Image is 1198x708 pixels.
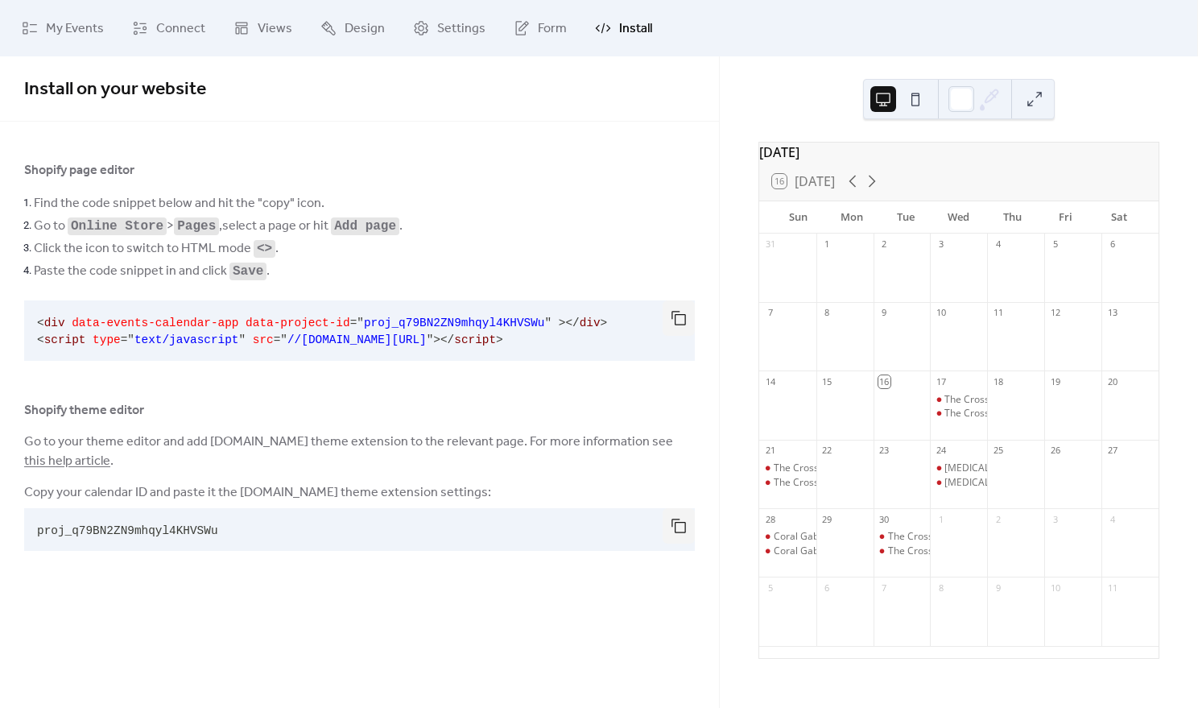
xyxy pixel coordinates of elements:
a: Form [502,6,579,50]
div: Doral BLS [930,462,987,475]
div: 1 [935,513,947,525]
div: 9 [992,582,1004,594]
span: My Events [46,19,104,39]
div: 2 [878,238,890,250]
div: 14 [764,375,776,387]
span: script [44,333,86,346]
div: The Crossings Shopping Village Red Cross [874,544,931,558]
div: 21 [764,445,776,457]
span: " [357,317,364,329]
div: 29 [821,513,833,525]
div: 5 [1049,238,1061,250]
div: 8 [935,582,947,594]
a: this help article [24,449,110,474]
div: 24 [935,445,947,457]
span: Connect [156,19,205,39]
span: script [454,333,496,346]
div: 13 [1106,307,1118,319]
a: Settings [401,6,498,50]
a: Design [308,6,397,50]
div: 9 [878,307,890,319]
div: 16 [878,375,890,387]
div: 6 [821,582,833,594]
a: My Events [10,6,116,50]
span: Design [345,19,385,39]
div: 7 [764,307,776,319]
span: < [37,333,44,346]
div: 6 [1106,238,1118,250]
span: > [559,317,566,329]
div: 5 [764,582,776,594]
a: Install [583,6,664,50]
div: The Crossings Shopping Village BLS [759,462,816,475]
span: src [253,333,274,346]
div: 1 [821,238,833,250]
div: Coral Gables Red Cross [759,544,816,558]
span: Copy your calendar ID and paste it the [DOMAIN_NAME] theme extension settings: [24,483,491,503]
span: div [580,317,601,329]
span: Install [619,19,652,39]
div: Sat [1093,201,1146,234]
code: Pages [177,219,216,234]
span: proj_q79BN2ZN9mhqyl4KHVSWu [37,524,218,537]
div: The Crossings Shopping Village Red Cross [759,476,816,490]
div: 17 [935,375,947,387]
span: " [127,333,134,346]
span: //[DOMAIN_NAME][URL] [287,333,427,346]
div: Coral Gables BLS [759,530,816,544]
span: Settings [437,19,485,39]
div: 8 [821,307,833,319]
span: text/javascript [134,333,239,346]
span: Shopify theme editor [24,401,144,420]
div: The Crossings Shopping Village Red Cross [930,407,987,420]
div: 10 [1049,582,1061,594]
span: Go to your theme editor and add [DOMAIN_NAME] theme extension to the relevant page. For more info... [24,433,695,471]
span: = [274,333,281,346]
div: Sun [772,201,825,234]
span: Shopify page editor [24,161,134,180]
div: Mon [825,201,878,234]
span: < [37,317,44,329]
div: 19 [1049,375,1061,387]
div: 30 [878,513,890,525]
span: > [601,317,608,329]
span: type [93,333,121,346]
span: > [496,333,503,346]
div: Fri [1039,201,1092,234]
code: Add page [334,219,396,234]
div: 4 [1106,513,1118,525]
span: proj_q79BN2ZN9mhqyl4KHVSWu [364,317,545,329]
div: Thu [985,201,1039,234]
span: Views [258,19,292,39]
span: " [238,333,246,346]
a: Views [221,6,304,50]
span: div [44,317,65,329]
span: " [544,317,551,329]
div: Doral Red Cross [930,476,987,490]
a: Connect [120,6,217,50]
span: data-events-calendar-app [72,317,238,329]
div: Wed [932,201,985,234]
div: The Crossings Shopping Village BLS [888,530,1047,544]
code: Save [233,264,263,279]
div: 28 [764,513,776,525]
span: Go to > , select a page or hit . [34,217,403,236]
div: 18 [992,375,1004,387]
div: The Crossings [GEOGRAPHIC_DATA] [GEOGRAPHIC_DATA] [774,476,1037,490]
div: The Crossings Shopping Village BLS [930,393,987,407]
span: </ [440,333,454,346]
div: The Crossings Shopping Village BLS [874,530,931,544]
span: > [433,333,440,346]
span: " [280,333,287,346]
div: 22 [821,445,833,457]
div: 25 [992,445,1004,457]
span: = [121,333,128,346]
div: Coral Gables BLS [774,530,851,544]
div: [MEDICAL_DATA] Red Cross [944,476,1070,490]
div: 31 [764,238,776,250]
code: Online Store [71,219,163,234]
div: 2 [992,513,1004,525]
div: 3 [1049,513,1061,525]
div: Tue [878,201,932,234]
span: data-project-id [246,317,350,329]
